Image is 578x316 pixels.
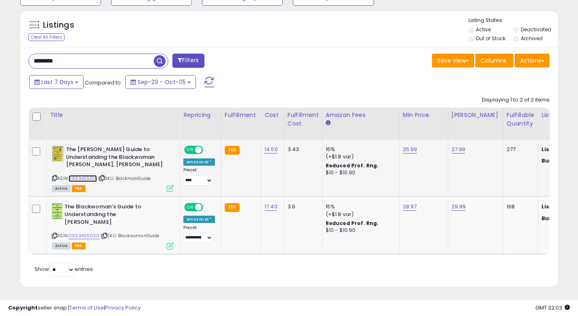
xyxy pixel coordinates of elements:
div: 277 [507,146,532,153]
small: Amazon Fees. [326,119,331,127]
div: Preset: [183,167,215,186]
div: $10 - $10.90 [326,169,393,176]
span: Sep-29 - Oct-05 [138,78,186,86]
small: FBA [225,146,240,155]
b: Reduced Prof. Rng. [326,220,379,227]
label: Deactivated [521,26,551,33]
a: Privacy Policy [105,304,141,312]
button: Filters [172,54,204,68]
div: (+$1.8 var) [326,153,393,160]
div: Clear All Filters [28,33,64,41]
a: 14.50 [264,145,278,154]
a: 28.97 [403,203,417,211]
span: FBA [72,185,86,192]
div: $10 - $10.90 [326,227,393,234]
button: Sep-29 - Oct-05 [125,75,196,89]
span: | SKU: BlackmanGuide [98,175,150,182]
img: 510yqBhoEtL._SL40_.jpg [52,203,62,219]
div: Displaying 1 to 2 of 2 items [482,96,550,104]
span: All listings currently available for purchase on Amazon [52,185,71,192]
div: seller snap | | [8,304,141,312]
label: Archived [521,35,543,42]
div: (+$1.8 var) [326,211,393,218]
div: Fulfillment [225,111,258,119]
div: [PERSON_NAME] [451,111,500,119]
a: Terms of Use [69,304,104,312]
div: ASIN: [52,203,174,248]
a: 29.99 [451,203,466,211]
div: Fulfillable Quantity [507,111,535,128]
div: Amazon Fees [326,111,396,119]
span: All listings currently available for purchase on Amazon [52,242,71,249]
b: Reduced Prof. Rng. [326,162,379,169]
div: Repricing [183,111,218,119]
a: 0933405014 [69,175,97,182]
div: Min Price [403,111,445,119]
button: Actions [515,54,550,67]
span: ON [185,204,195,211]
span: OFF [202,204,215,211]
b: The Blackwoman's Guide to Understanding the [PERSON_NAME] [64,203,163,228]
button: Save View [432,54,474,67]
b: The [PERSON_NAME] Guide to Understanding the Blackwoman [PERSON_NAME], [PERSON_NAME] [66,146,165,171]
label: Active [476,26,491,33]
span: Compared to: [85,79,122,87]
div: Fulfillment Cost [288,111,319,128]
div: Preset: [183,225,215,243]
a: 0933405030 [69,232,99,239]
div: Cost [264,111,281,119]
div: 3.6 [288,203,316,210]
strong: Copyright [8,304,38,312]
span: Columns [481,56,506,65]
button: Last 7 Days [29,75,84,89]
div: 168 [507,203,532,210]
div: 15% [326,146,393,153]
h5: Listings [43,19,74,31]
div: Title [50,111,176,119]
span: 2025-10-13 22:03 GMT [535,304,570,312]
span: FBA [72,242,86,249]
div: 15% [326,203,393,210]
div: 3.43 [288,146,316,153]
div: ASIN: [52,146,174,191]
div: Amazon AI * [183,158,215,166]
a: 17.40 [264,203,277,211]
button: Columns [475,54,514,67]
p: Listing States: [468,17,558,24]
a: 27.99 [451,145,466,154]
img: 41euEFOSVDL._SL40_.jpg [52,146,64,162]
span: Last 7 Days [41,78,73,86]
span: ON [185,147,195,154]
small: FBA [225,203,240,212]
span: | SKU: BlackwomanGuide [101,232,159,239]
a: 25.99 [403,145,417,154]
span: OFF [202,147,215,154]
div: Amazon AI * [183,216,215,223]
span: Show: entries [34,265,93,273]
label: Out of Stock [476,35,505,42]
